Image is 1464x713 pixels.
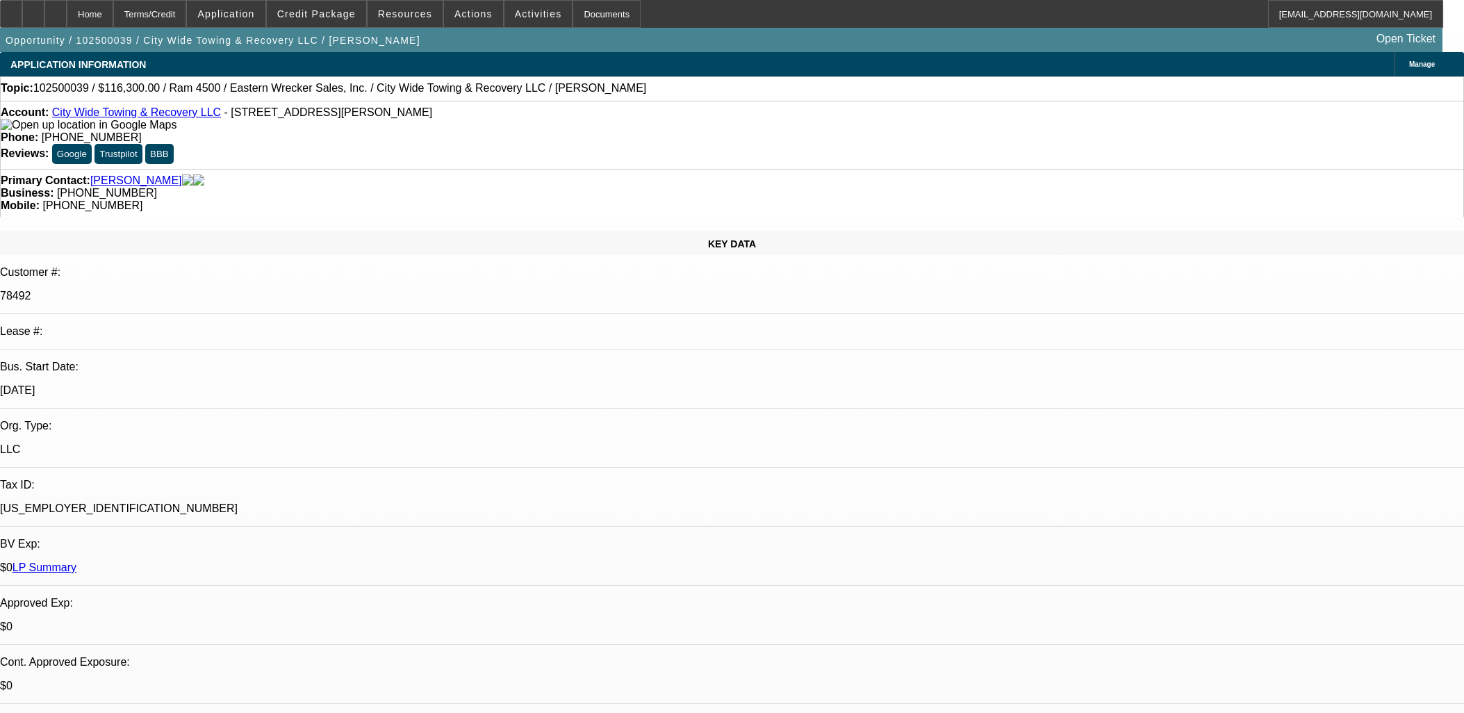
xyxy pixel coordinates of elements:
strong: Primary Contact: [1,174,90,187]
img: linkedin-icon.png [193,174,204,187]
button: BBB [145,144,174,164]
a: LP Summary [13,562,76,573]
a: [PERSON_NAME] [90,174,182,187]
img: facebook-icon.png [182,174,193,187]
strong: Reviews: [1,147,49,159]
span: 102500039 / $116,300.00 / Ram 4500 / Eastern Wrecker Sales, Inc. / City Wide Towing & Recovery LL... [33,82,647,95]
span: [PHONE_NUMBER] [42,131,142,143]
strong: Topic: [1,82,33,95]
button: Google [52,144,92,164]
span: Resources [378,8,432,19]
button: Resources [368,1,443,27]
button: Trustpilot [94,144,142,164]
strong: Business: [1,187,54,199]
a: Open Ticket [1371,27,1441,51]
span: Credit Package [277,8,356,19]
span: APPLICATION INFORMATION [10,59,146,70]
span: - [STREET_ADDRESS][PERSON_NAME] [224,106,433,118]
span: Manage [1409,60,1435,68]
span: KEY DATA [708,238,756,249]
button: Credit Package [267,1,366,27]
a: View Google Maps [1,119,176,131]
button: Actions [444,1,503,27]
span: [PHONE_NUMBER] [57,187,157,199]
a: City Wide Towing & Recovery LLC [52,106,221,118]
span: Opportunity / 102500039 / City Wide Towing & Recovery LLC / [PERSON_NAME] [6,35,420,46]
button: Application [187,1,265,27]
img: Open up location in Google Maps [1,119,176,131]
strong: Mobile: [1,199,40,211]
span: Actions [454,8,493,19]
strong: Account: [1,106,49,118]
strong: Phone: [1,131,38,143]
span: Application [197,8,254,19]
span: Activities [515,8,562,19]
button: Activities [504,1,573,27]
span: [PHONE_NUMBER] [42,199,142,211]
